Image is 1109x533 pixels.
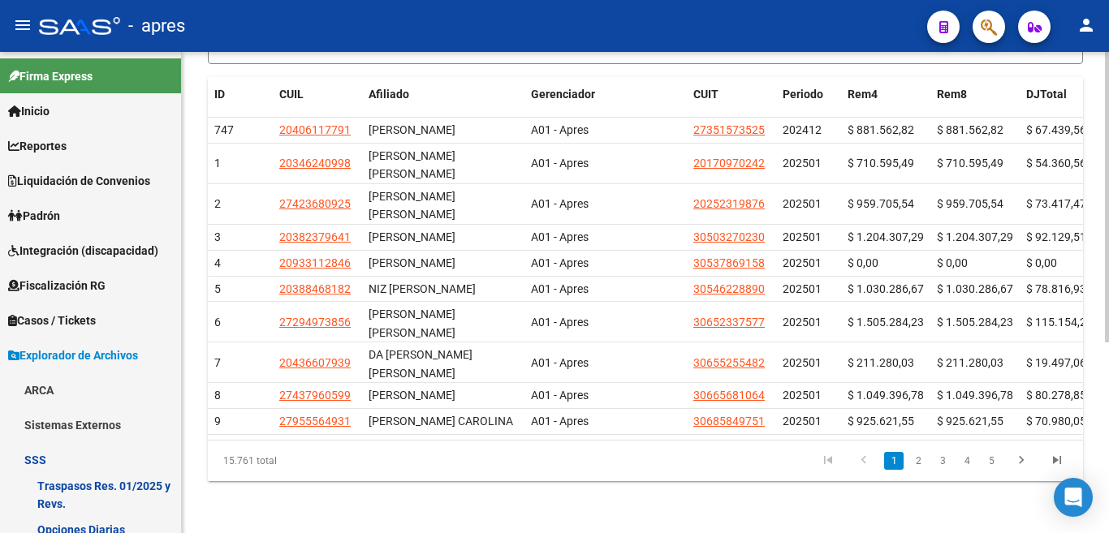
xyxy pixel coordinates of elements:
[362,77,524,112] datatable-header-cell: Afiliado
[214,123,234,136] span: 747
[1042,452,1072,470] a: go to last page
[908,452,928,470] a: 2
[531,157,589,170] span: A01 - Apres
[783,157,822,170] span: 202501
[279,157,351,170] span: 20346240998
[937,386,1013,405] div: $ 1.049.396,78
[693,256,765,269] span: 30537869158
[369,307,455,339] span: [PERSON_NAME] [PERSON_NAME]
[884,452,904,470] a: 1
[813,452,844,470] a: go to first page
[214,316,221,329] span: 6
[531,415,589,428] span: A01 - Apres
[848,452,879,470] a: go to previous page
[848,228,924,247] div: $ 1.204.307,29
[8,67,93,85] span: Firma Express
[531,197,589,210] span: A01 - Apres
[783,88,823,101] span: Periodo
[279,415,351,428] span: 27955564931
[8,207,60,225] span: Padrón
[369,149,455,181] span: [PERSON_NAME] [PERSON_NAME]
[937,412,1013,431] div: $ 925.621,55
[693,88,718,101] span: CUIT
[8,277,106,294] span: Fiscalización RG
[693,123,765,136] span: 27351573525
[783,415,822,428] span: 202501
[214,282,221,295] span: 5
[693,230,765,243] span: 30503270230
[957,452,977,470] a: 4
[848,412,924,431] div: $ 925.621,55
[214,157,221,170] span: 1
[937,313,1013,332] div: $ 1.505.284,23
[882,447,906,475] li: page 1
[783,356,822,369] span: 202501
[848,254,924,273] div: $ 0,00
[8,346,138,364] span: Explorador de Archivos
[1026,154,1103,173] div: $ 54.360,56
[1026,254,1103,273] div: $ 0,00
[693,282,765,295] span: 30546228890
[937,228,1013,247] div: $ 1.204.307,29
[1006,452,1037,470] a: go to next page
[848,354,924,372] div: $ 211.280,03
[1077,15,1096,35] mat-icon: person
[214,415,221,428] span: 9
[783,230,822,243] span: 202501
[937,195,1013,213] div: $ 959.705,54
[693,356,765,369] span: 30655255482
[776,77,841,112] datatable-header-cell: Periodo
[1054,478,1093,517] div: Open Intercom Messenger
[8,137,67,155] span: Reportes
[369,389,455,402] span: [PERSON_NAME]
[13,15,32,35] mat-icon: menu
[1026,88,1067,101] span: DJTotal
[1026,354,1103,372] div: $ 19.497,06
[937,254,1013,273] div: $ 0,00
[1026,313,1103,332] div: $ 115.154,24
[279,123,351,136] span: 20406117791
[848,121,924,140] div: $ 881.562,82
[783,256,822,269] span: 202501
[848,386,924,405] div: $ 1.049.396,78
[279,282,351,295] span: 20388468182
[214,197,221,210] span: 2
[279,356,351,369] span: 20436607939
[369,256,455,269] span: [PERSON_NAME]
[369,282,476,295] span: NIZ [PERSON_NAME]
[369,348,473,380] span: DA [PERSON_NAME] [PERSON_NAME]
[937,88,967,101] span: Rem8
[214,230,221,243] span: 3
[937,121,1013,140] div: $ 881.562,82
[531,389,589,402] span: A01 - Apres
[783,316,822,329] span: 202501
[930,77,1020,112] datatable-header-cell: Rem8
[783,123,822,136] span: 202412
[279,197,351,210] span: 27423680925
[848,313,924,332] div: $ 1.505.284,23
[369,415,513,428] span: [PERSON_NAME] CAROLINA
[783,197,822,210] span: 202501
[8,172,150,190] span: Liquidación de Convenios
[531,282,589,295] span: A01 - Apres
[693,157,765,170] span: 20170970242
[279,230,351,243] span: 20382379641
[128,8,185,44] span: - apres
[369,88,409,101] span: Afiliado
[279,88,304,101] span: CUIL
[8,102,50,120] span: Inicio
[937,280,1013,299] div: $ 1.030.286,67
[783,389,822,402] span: 202501
[531,356,589,369] span: A01 - Apres
[214,356,221,369] span: 7
[369,123,455,136] span: [PERSON_NAME]
[273,77,362,112] datatable-header-cell: CUIL
[214,389,221,402] span: 8
[214,88,225,101] span: ID
[937,154,1013,173] div: $ 710.595,49
[531,256,589,269] span: A01 - Apres
[531,316,589,329] span: A01 - Apres
[531,230,589,243] span: A01 - Apres
[848,154,924,173] div: $ 710.595,49
[848,195,924,213] div: $ 959.705,54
